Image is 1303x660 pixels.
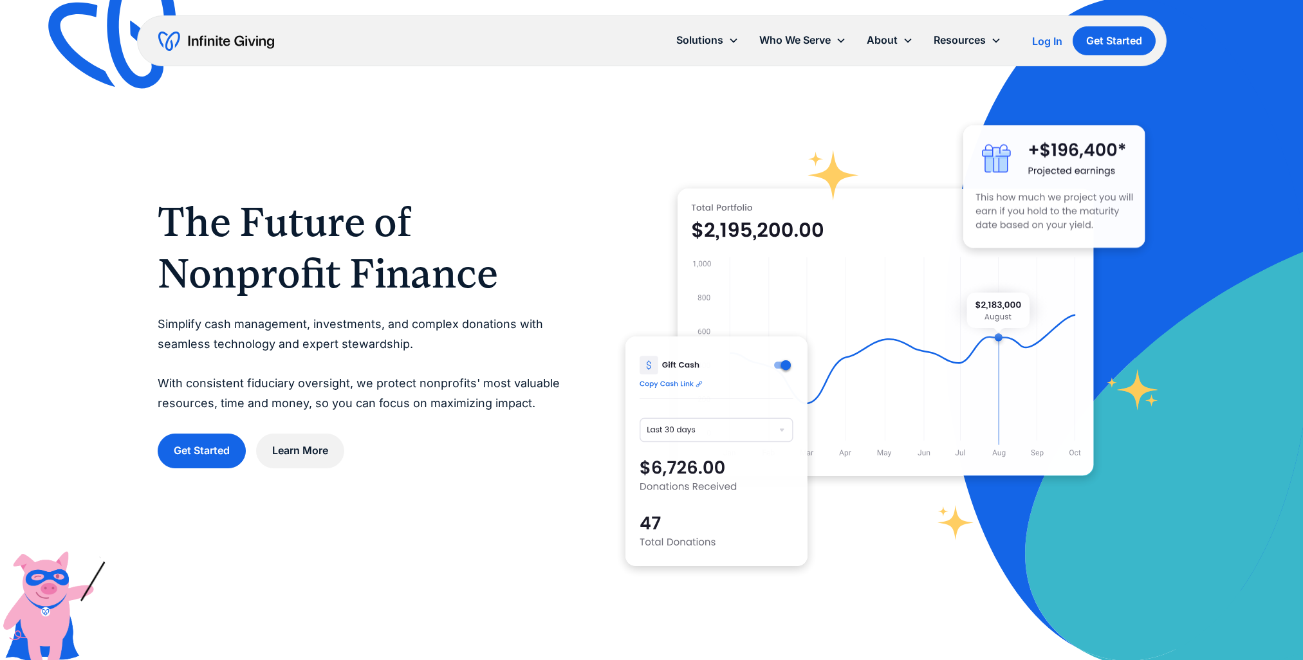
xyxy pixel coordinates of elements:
[158,196,574,299] h1: The Future of Nonprofit Finance
[158,31,274,51] a: home
[923,26,1012,54] div: Resources
[749,26,856,54] div: Who We Serve
[1107,369,1159,410] img: fundraising star
[867,32,898,49] div: About
[678,188,1094,476] img: nonprofit donation platform
[625,336,808,566] img: donation software for nonprofits
[676,32,723,49] div: Solutions
[158,434,246,468] a: Get Started
[158,315,574,413] p: Simplify cash management, investments, and complex donations with seamless technology and expert ...
[759,32,831,49] div: Who We Serve
[1032,33,1062,49] a: Log In
[934,32,986,49] div: Resources
[1032,36,1062,46] div: Log In
[666,26,749,54] div: Solutions
[1073,26,1156,55] a: Get Started
[856,26,923,54] div: About
[256,434,344,468] a: Learn More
